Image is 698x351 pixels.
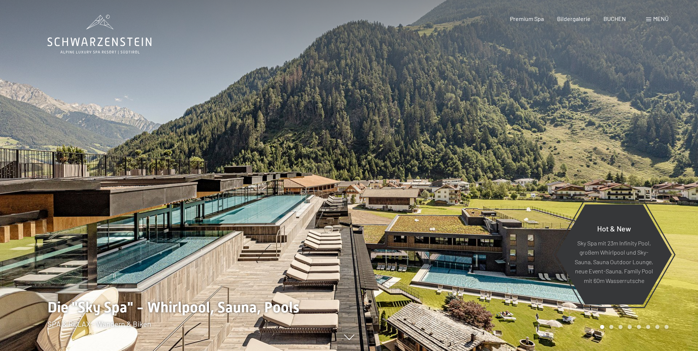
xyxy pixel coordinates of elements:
a: Bildergalerie [557,15,591,22]
a: Premium Spa [510,15,544,22]
div: Carousel Pagination [598,325,669,329]
p: Sky Spa mit 23m Infinity Pool, großem Whirlpool und Sky-Sauna, Sauna Outdoor Lounge, neue Event-S... [574,238,654,285]
div: Carousel Page 7 [655,325,659,329]
div: Carousel Page 8 [665,325,669,329]
div: Carousel Page 1 (Current Slide) [600,325,604,329]
div: Carousel Page 5 [637,325,641,329]
a: BUCHEN [603,15,626,22]
span: Menü [653,15,669,22]
div: Carousel Page 2 [609,325,613,329]
div: Carousel Page 6 [646,325,650,329]
div: Carousel Page 4 [628,325,632,329]
div: Carousel Page 3 [619,325,623,329]
span: Hot & New [597,224,631,233]
a: Hot & New Sky Spa mit 23m Infinity Pool, großem Whirlpool und Sky-Sauna, Sauna Outdoor Lounge, ne... [556,204,672,305]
